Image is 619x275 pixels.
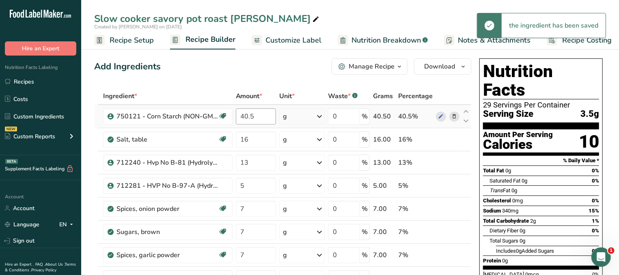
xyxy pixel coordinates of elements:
[398,250,433,260] div: 7%
[373,181,395,191] div: 5.00
[592,168,599,174] span: 0%
[483,208,501,214] span: Sodium
[502,258,508,264] span: 0g
[116,181,218,191] div: 712281 - HVP No B-97-A (Hydrolyzed Soy Protein)
[483,109,533,119] span: Serving Size
[398,91,433,101] span: Percentage
[94,11,321,26] div: Slow cooker savory pot roast [PERSON_NAME]
[283,250,287,260] div: g
[328,91,358,101] div: Waste
[592,198,599,204] span: 0%
[283,227,287,237] div: g
[483,168,504,174] span: Total Fat
[373,250,395,260] div: 7.00
[94,60,161,73] div: Add Ingredients
[31,267,56,273] a: Privacy Policy
[59,220,76,230] div: EN
[283,112,287,121] div: g
[502,13,606,38] div: the ingredient has been saved
[483,139,553,150] div: Calories
[283,181,287,191] div: g
[458,35,531,46] span: Notes & Attachments
[5,127,17,131] div: NEW
[589,208,599,214] span: 15%
[373,158,395,168] div: 13.00
[490,238,518,244] span: Total Sugars
[116,135,218,144] div: Salt, table
[562,35,612,46] span: Recipe Costing
[511,187,517,193] span: 0g
[279,91,295,101] span: Unit
[373,112,395,121] div: 40.50
[483,218,529,224] span: Total Carbohydrate
[170,30,235,50] a: Recipe Builder
[592,218,599,224] span: 1%
[332,58,408,75] button: Manage Recipe
[398,181,433,191] div: 5%
[185,34,235,45] span: Recipe Builder
[283,158,287,168] div: g
[522,178,527,184] span: 0g
[373,135,395,144] div: 16.00
[373,204,395,214] div: 7.00
[505,168,511,174] span: 0g
[592,178,599,184] span: 0%
[483,101,599,109] div: 29 Servings Per Container
[444,31,531,49] a: Notes & Attachments
[591,247,611,267] iframe: Intercom live chat
[373,227,395,237] div: 7.00
[103,91,137,101] span: Ingredient
[265,35,321,46] span: Customize Label
[490,187,510,193] span: Fat
[398,135,433,144] div: 16%
[483,131,553,139] div: Amount Per Serving
[414,58,471,75] button: Download
[483,62,599,99] h1: Nutrition Facts
[490,187,503,193] i: Trans
[94,31,154,49] a: Recipe Setup
[116,112,218,121] div: 750121 - Corn Starch (NON-GMO)
[520,228,525,234] span: 0g
[283,204,287,214] div: g
[94,24,182,30] span: Created by [PERSON_NAME] on [DATE]
[580,109,599,119] span: 3.5g
[516,248,522,254] span: 0g
[547,31,612,49] a: Recipe Costing
[116,227,218,237] div: Sugars, brown
[5,41,76,56] button: Hire an Expert
[398,204,433,214] div: 7%
[338,31,428,49] a: Nutrition Breakdown
[502,208,518,214] span: 340mg
[496,248,554,254] span: Includes Added Sugars
[283,135,287,144] div: g
[5,159,18,164] div: BETA
[116,250,218,260] div: Spices, garlic powder
[116,204,218,214] div: Spices, onion powder
[116,158,218,168] div: 712240 - Hvp No B-81 (Hydrolyzed Soy Protein)
[252,31,321,49] a: Customize Label
[424,62,455,71] span: Download
[5,217,39,232] a: Language
[236,91,263,101] span: Amount
[35,262,45,267] a: FAQ .
[512,198,523,204] span: 0mg
[398,158,433,168] div: 13%
[483,198,511,204] span: Cholesterol
[490,178,520,184] span: Saturated Fat
[520,238,525,244] span: 0g
[398,112,433,121] div: 40.5%
[579,131,599,153] div: 10
[352,35,421,46] span: Nutrition Breakdown
[45,262,65,267] a: About Us .
[5,262,76,273] a: Terms & Conditions .
[398,227,433,237] div: 7%
[592,228,599,234] span: 0%
[5,262,34,267] a: Hire an Expert .
[608,247,615,254] span: 1
[483,258,501,264] span: Protein
[373,91,393,101] span: Grams
[483,156,599,165] section: % Daily Value *
[490,228,518,234] span: Dietary Fiber
[530,218,536,224] span: 2g
[349,62,395,71] div: Manage Recipe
